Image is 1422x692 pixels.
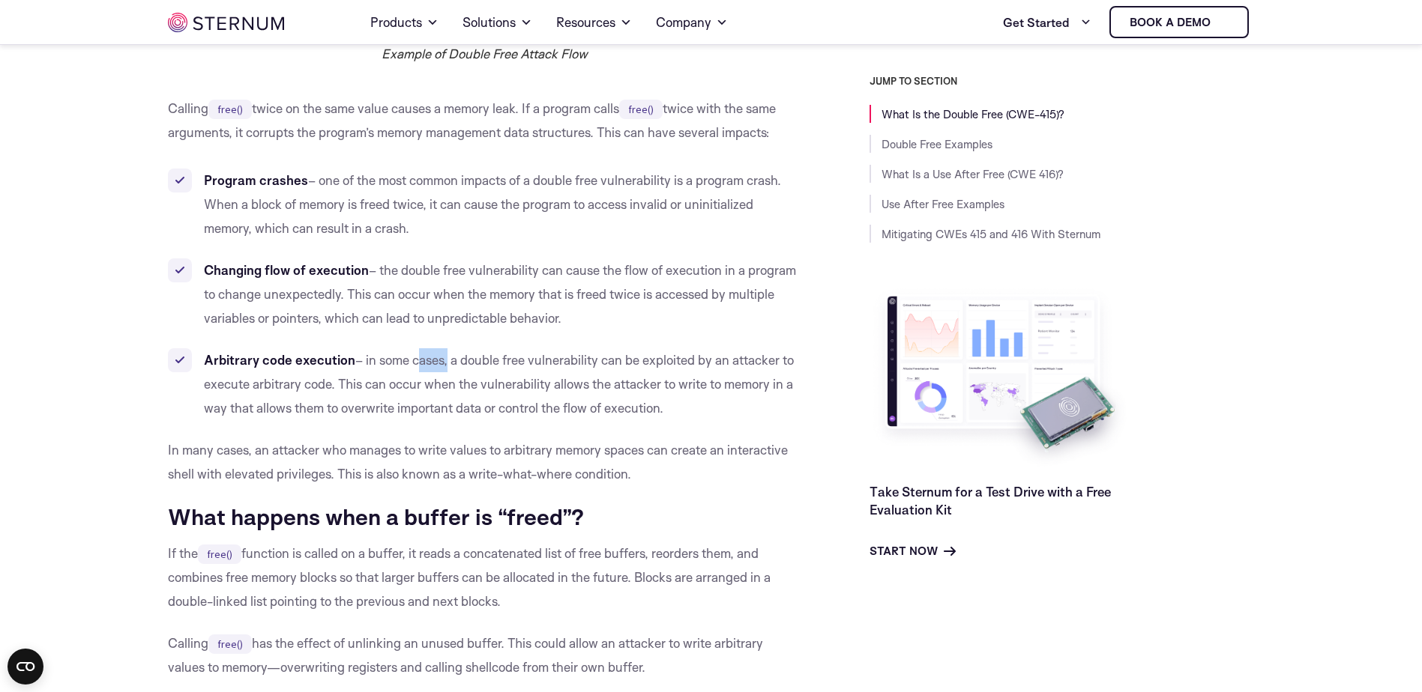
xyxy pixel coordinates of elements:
a: What Is the Double Free (CWE-415)? [882,107,1064,121]
a: Resources [556,1,632,43]
a: Take Sternum for a Test Drive with a Free Evaluation Kit [870,484,1111,518]
h3: ‍ ‍ [168,504,802,529]
a: Mitigating CWEs 415 and 416 With Sternum [882,227,1100,241]
a: Get Started [1003,7,1091,37]
li: – the double free vulnerability can cause the flow of execution in a program to change unexpected... [168,258,802,330]
code: free() [208,100,252,119]
code: free() [198,544,241,564]
h3: JUMP TO SECTION [870,75,1255,87]
a: Book a demo [1109,6,1249,38]
a: Products [370,1,439,43]
button: Open CMP widget [7,649,43,685]
strong: Changing flow of execution [204,262,369,278]
a: Double Free Examples [882,137,992,151]
li: – one of the most common impacts of a double free vulnerability is a program crash. When a block ... [168,169,802,240]
a: Use After Free Examples [882,197,1004,211]
strong: Arbitrary code execution [204,352,355,368]
a: Company [656,1,728,43]
p: Calling twice on the same value causes a memory leak. If a program calls twice with the same argu... [168,97,802,145]
a: Solutions [463,1,532,43]
li: – in some cases, a double free vulnerability can be exploited by an attacker to execute arbitrary... [168,348,802,420]
strong: What happens when a buffer is “freed”? [168,503,584,530]
img: sternum iot [168,13,284,32]
img: sternum iot [1217,16,1229,28]
img: Take Sternum for a Test Drive with a Free Evaluation Kit [870,285,1132,471]
a: Start Now [870,542,956,560]
strong: Program crashes [204,172,308,188]
code: free() [619,100,663,119]
p: In many cases, an attacker who manages to write values to arbitrary memory spaces can create an i... [168,438,802,486]
p: If the function is called on a buffer, it reads a concatenated list of free buffers, reorders the... [168,541,802,613]
a: What Is a Use After Free (CWE 416)? [882,167,1064,181]
figcaption: Example of Double Free Attack Flow [168,46,802,85]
